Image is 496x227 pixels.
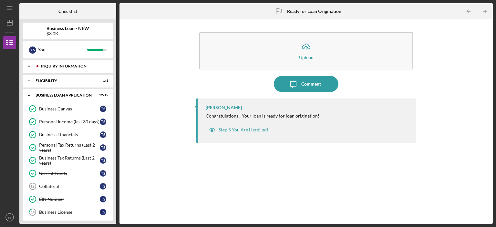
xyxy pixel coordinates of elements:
[38,44,87,55] div: You
[97,93,108,97] div: 12 / 15
[36,93,92,97] div: BUSINESS LOAN APPLICATION
[30,184,34,188] tspan: 12
[39,142,100,153] div: Personal Tax Returns (Last 2 years)
[26,193,110,206] a: EIN NumberTS
[274,76,338,92] button: Comment
[26,102,110,115] a: Business CanvasTS
[31,210,35,214] tspan: 14
[58,9,77,14] b: Checklist
[100,157,106,164] div: T S
[100,144,106,151] div: T S
[100,131,106,138] div: T S
[39,210,100,215] div: Business License
[39,155,100,166] div: Business Tax Returns (Last 2 years)
[26,154,110,167] a: Business Tax Returns (Last 2 years)TS
[26,141,110,154] a: Personal Tax Returns (Last 2 years)TS
[199,32,413,69] button: Upload
[206,105,242,110] div: [PERSON_NAME]
[97,79,108,83] div: 1 / 1
[301,76,321,92] div: Comment
[100,106,106,112] div: T S
[26,180,110,193] a: 12CollateralTS
[26,167,110,180] a: Uses of FundsTS
[29,46,36,54] div: T S
[219,127,268,132] div: Step 5 You Are Here!.pdf
[41,64,105,68] div: INQUIRY INFORMATION
[39,119,100,124] div: Personal Income (last 30 days)
[26,128,110,141] a: Business FinancialsTS
[206,113,319,119] div: Congratulations! Your loan is ready for loan origination!
[46,26,89,31] b: Business Loan - NEW
[36,79,92,83] div: ELIGIBILITY
[287,9,341,14] b: Ready for Loan Origination
[100,209,106,215] div: T S
[8,216,12,219] text: TS
[46,31,89,36] div: $3.0K
[206,123,272,136] button: Step 5 You Are Here!.pdf
[39,106,100,111] div: Business Canvas
[26,115,110,128] a: Personal Income (last 30 days)TS
[299,55,314,60] div: Upload
[39,197,100,202] div: EIN Number
[100,119,106,125] div: T S
[100,183,106,190] div: T S
[39,171,100,176] div: Uses of Funds
[26,206,110,219] a: 14Business LicenseTS
[39,184,100,189] div: Collateral
[3,211,16,224] button: TS
[100,170,106,177] div: T S
[100,196,106,202] div: T S
[39,132,100,137] div: Business Financials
